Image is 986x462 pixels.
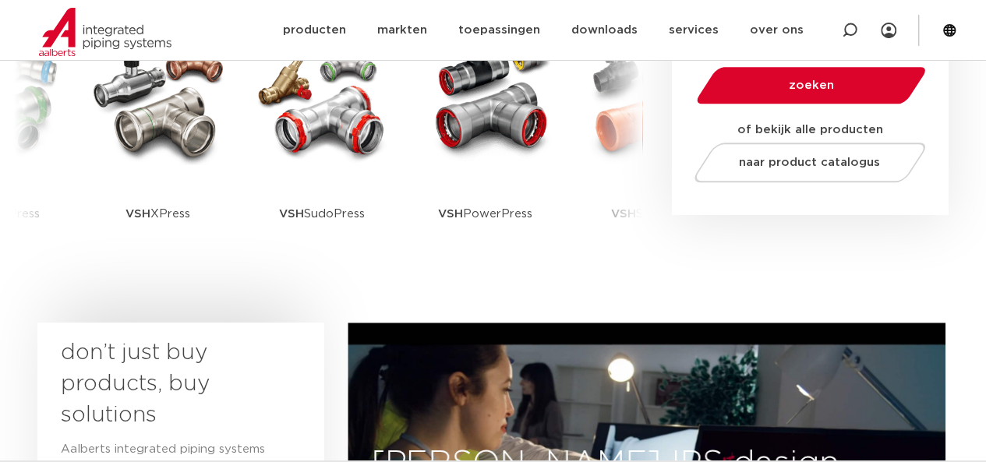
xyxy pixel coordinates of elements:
[279,165,365,263] p: SudoPress
[415,25,556,263] a: VSHPowerPress
[579,25,719,263] a: VSHShurjoint
[88,25,228,263] a: VSHXPress
[611,165,687,263] p: Shurjoint
[438,208,463,220] strong: VSH
[737,124,883,136] strong: of bekijk alle producten
[737,79,885,91] span: zoeken
[279,208,304,220] strong: VSH
[690,143,929,182] a: naar product catalogus
[125,165,190,263] p: XPress
[690,65,931,105] button: zoeken
[61,337,273,431] h3: don’t just buy products, buy solutions
[125,208,150,220] strong: VSH
[611,208,636,220] strong: VSH
[739,157,880,168] span: naar product catalogus
[252,25,392,263] a: VSHSudoPress
[438,165,532,263] p: PowerPress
